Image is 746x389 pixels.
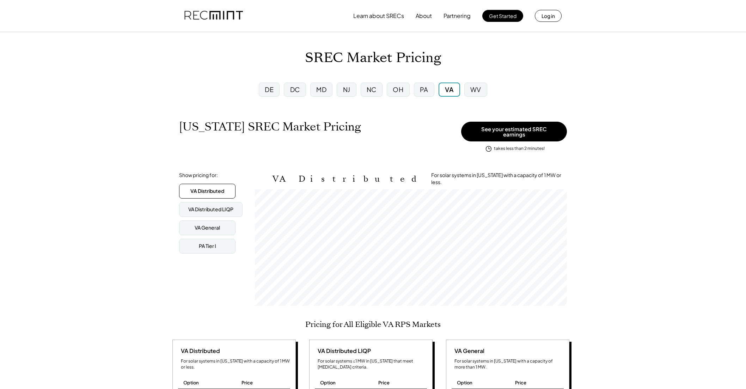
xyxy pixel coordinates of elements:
div: PA [420,85,428,94]
div: VA Distributed LIQP [188,206,233,213]
button: Get Started [482,10,523,22]
div: Show pricing for: [179,172,218,179]
img: recmint-logotype%403x.png [184,4,243,28]
button: Log in [535,10,562,22]
div: Price [515,379,526,386]
div: VA Distributed LIQP [315,347,371,355]
div: DE [265,85,274,94]
div: Price [241,379,253,386]
div: PA Tier I [199,243,216,250]
div: VA Distributed [190,188,224,195]
h2: Pricing for All Eligible VA RPS Markets [305,320,441,329]
button: Learn about SRECs [353,9,404,23]
div: VA [445,85,453,94]
div: MD [316,85,326,94]
div: VA Distributed [178,347,220,355]
div: Option [457,379,472,386]
div: NJ [343,85,350,94]
h1: SREC Market Pricing [305,50,441,66]
h1: [US_STATE] SREC Market Pricing [179,120,361,134]
div: WV [470,85,481,94]
div: For solar systems in [US_STATE] with a capacity of 1 MW or less. [181,358,290,370]
button: Partnering [444,9,471,23]
div: OH [393,85,403,94]
div: For solar systems in [US_STATE] with a capacity of more than 1 MW. [454,358,564,370]
div: NC [367,85,377,94]
div: DC [290,85,300,94]
div: For solar systems in [US_STATE] with a capacity of 1 MW or less. [431,172,567,186]
div: Option [320,379,336,386]
div: VA General [452,347,484,355]
div: For solar systems ≤1 MW in [US_STATE] that meet [MEDICAL_DATA] criteria. [318,358,427,370]
div: Option [183,379,199,386]
div: takes less than 2 minutes! [494,146,545,152]
button: See your estimated SREC earnings [461,122,567,141]
div: VA General [195,224,220,231]
div: Price [378,379,390,386]
h2: VA Distributed [273,174,421,184]
button: About [416,9,432,23]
